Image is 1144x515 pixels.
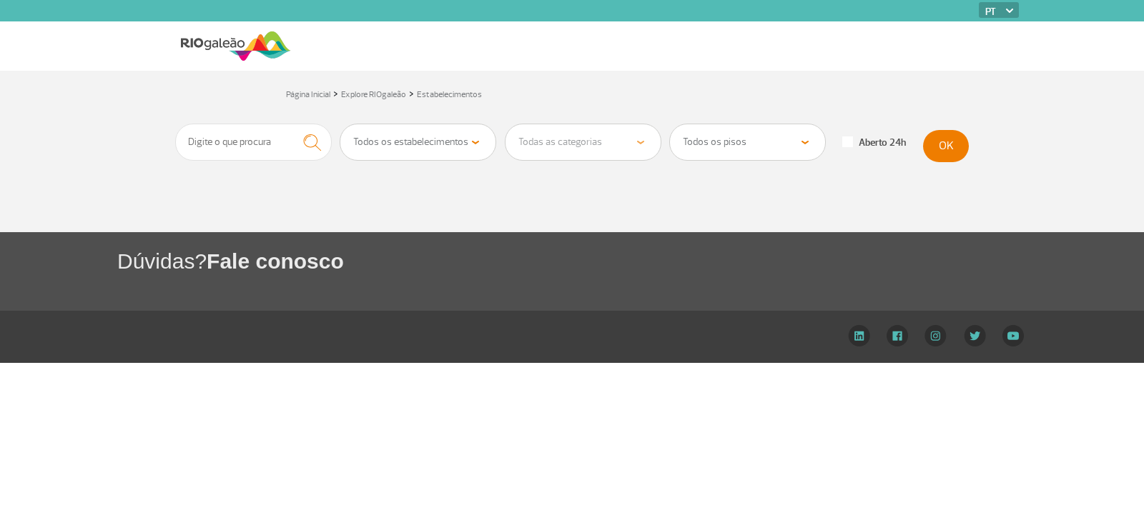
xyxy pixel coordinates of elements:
img: Instagram [924,325,947,346]
input: Digite o que procura [175,124,332,161]
span: Fale conosco [207,249,344,273]
a: > [409,85,414,101]
a: > [333,85,338,101]
label: Aberto 24h [842,136,906,149]
a: Página Inicial [286,89,330,100]
img: YouTube [1002,325,1024,346]
button: OK [923,130,969,162]
a: Explore RIOgaleão [341,89,406,100]
h1: Dúvidas? [117,246,1144,276]
a: Estabelecimentos [417,89,482,100]
img: LinkedIn [848,325,870,346]
img: Twitter [964,325,986,346]
img: Facebook [887,325,908,346]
